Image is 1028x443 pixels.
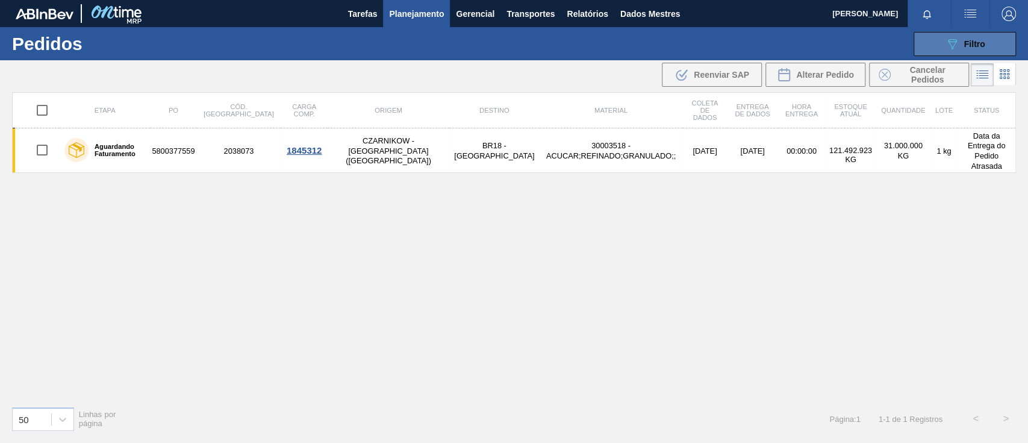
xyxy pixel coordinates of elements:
[454,141,534,160] font: BR18 - [GEOGRAPHIC_DATA]
[964,39,985,49] font: Filtro
[935,107,953,114] font: Lote
[287,145,322,156] font: 1845312
[881,107,925,114] font: Quantidade
[735,103,770,118] font: Entrega de dados
[892,415,900,424] font: de
[506,9,555,19] font: Transportes
[991,404,1021,434] button: >
[95,107,116,114] font: Etapa
[885,415,889,424] font: 1
[204,103,273,118] font: Cód. [GEOGRAPHIC_DATA]
[567,9,608,19] font: Relatórios
[785,103,818,118] font: Hora Entrega
[936,146,951,156] font: 1 kg
[883,415,885,424] font: -
[740,146,764,156] font: [DATE]
[456,9,494,19] font: Gerencial
[169,107,178,114] font: PO
[12,34,83,54] font: Pedidos
[973,413,978,424] font: <
[796,70,854,80] font: Alterar Pedido
[869,63,969,87] button: Cancelar Pedidos
[694,70,749,80] font: Reenviar SAP
[968,131,1006,171] font: Data da Entrega do Pedido Atrasada
[693,146,717,156] font: [DATE]
[994,63,1016,86] div: Visão em Cartões
[95,143,136,157] font: Aguardando Faturamento
[594,107,628,114] font: Material
[662,63,762,87] div: Reenviar SAP
[292,103,316,118] font: Carga Comp.
[908,5,946,22] button: Notificações
[903,415,907,424] font: 1
[620,9,681,19] font: Dados Mestres
[691,99,718,121] font: Coleta de dados
[856,415,860,424] font: 1
[1003,413,1008,424] font: >
[961,404,991,434] button: <
[152,146,195,156] font: 5800377559
[1002,7,1016,21] img: Sair
[479,107,509,114] font: Destino
[79,410,116,428] font: Linhas por página
[909,65,945,84] font: Cancelar Pedidos
[884,141,923,160] font: 31.000.000 KG
[854,415,856,424] font: :
[765,63,865,87] div: Alterar Pedido
[787,146,817,156] font: 00:00:00
[963,7,977,21] img: ações do usuário
[914,32,1016,56] button: Filtro
[974,107,999,114] font: Status
[375,107,402,114] font: Origem
[346,136,431,165] font: CZARNIKOW - [GEOGRAPHIC_DATA] ([GEOGRAPHIC_DATA])
[13,128,1016,173] a: Aguardando Faturamento58003775592038073CZARNIKOW - [GEOGRAPHIC_DATA] ([GEOGRAPHIC_DATA])BR18 - [G...
[869,63,969,87] div: Cancelar Pedidos em Massa
[224,146,254,156] font: 2038073
[348,9,378,19] font: Tarefas
[834,103,867,118] font: Estoque atual
[829,146,872,164] font: 121.492.923 KG
[832,9,898,18] font: [PERSON_NAME]
[829,415,853,424] font: Página
[16,8,73,19] img: TNhmsLtSVTkK8tSr43FrP2fwEKptu5GPRR3wAAAABJRU5ErkJggg==
[879,415,883,424] font: 1
[546,141,676,160] font: 30003518 - ACUCAR;REFINADO;GRANULADO;;
[971,63,994,86] div: Visão em Lista
[909,415,942,424] font: Registros
[19,414,29,424] font: 50
[389,9,444,19] font: Planejamento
